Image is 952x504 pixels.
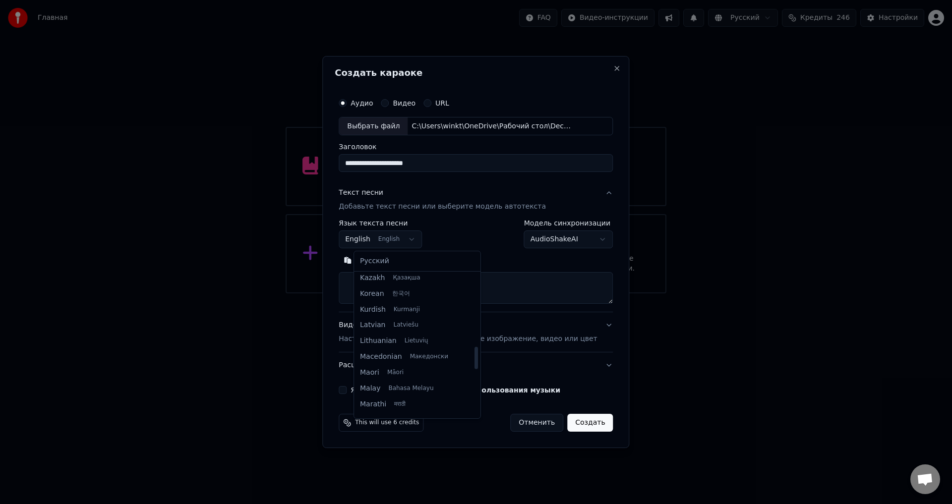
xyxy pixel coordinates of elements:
[394,400,406,408] span: मराठी
[360,368,379,378] span: Maori
[360,384,380,393] span: Malay
[394,321,418,329] span: Latviešu
[392,290,410,298] span: 한국어
[360,289,384,299] span: Korean
[360,273,385,283] span: Kazakh
[388,385,433,392] span: Bahasa Melayu
[410,353,448,361] span: Македонски
[360,352,402,362] span: Macedonian
[360,305,386,315] span: Kurdish
[393,274,420,282] span: Қазақша
[360,399,386,409] span: Marathi
[394,306,420,314] span: Kurmanji
[387,369,404,377] span: Māori
[360,320,386,330] span: Latvian
[360,256,389,266] span: Русский
[405,337,428,345] span: Lietuvių
[360,336,397,346] span: Lithuanian
[360,415,382,425] span: Nepali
